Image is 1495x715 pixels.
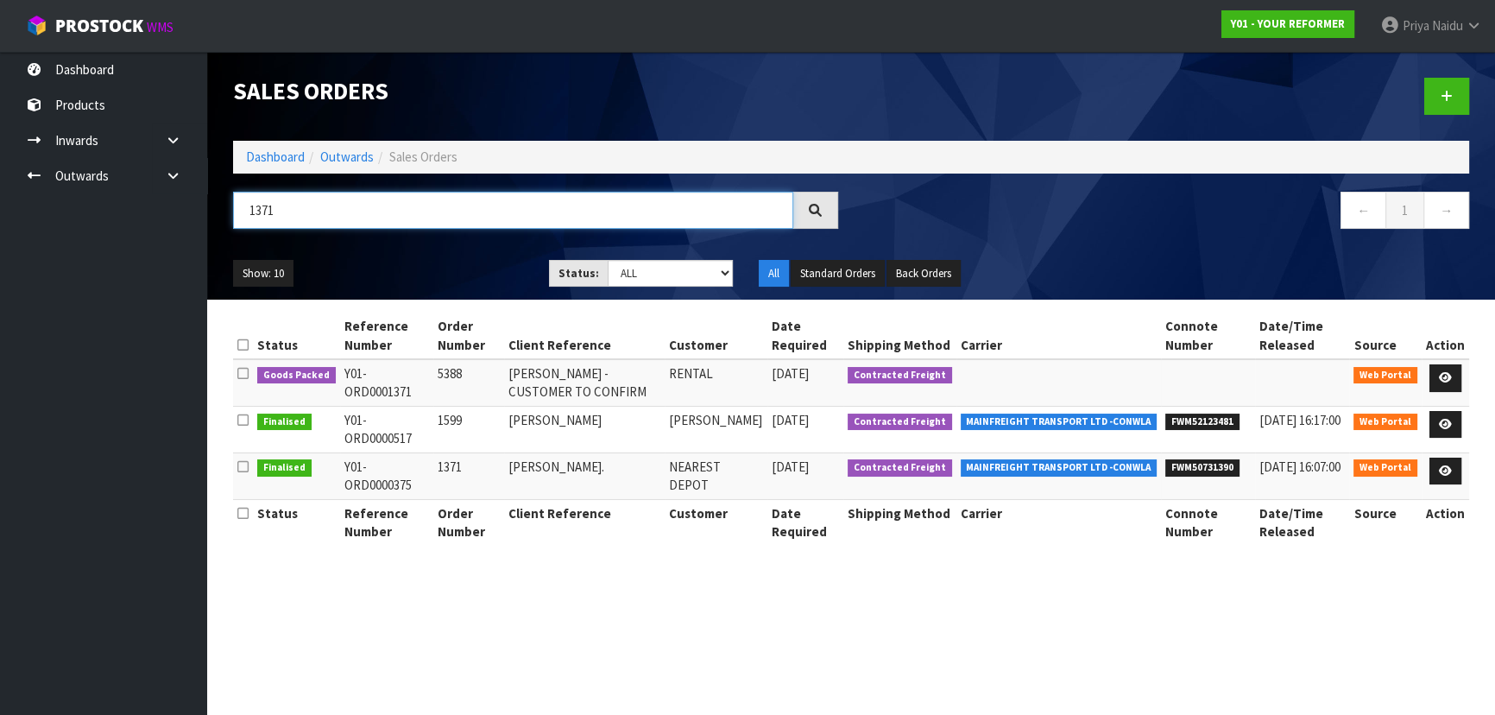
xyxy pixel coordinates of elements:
[665,499,766,545] th: Customer
[504,406,665,452] td: [PERSON_NAME]
[433,359,504,406] td: 5388
[1353,414,1417,431] span: Web Portal
[665,313,766,359] th: Customer
[1161,499,1254,545] th: Connote Number
[956,313,1162,359] th: Carrier
[320,149,374,165] a: Outwards
[1221,10,1354,38] a: Y01 - YOUR REFORMER
[340,313,434,359] th: Reference Number
[253,313,340,359] th: Status
[340,359,434,406] td: Y01-ORD0001371
[1422,313,1469,359] th: Action
[504,452,665,499] td: [PERSON_NAME].
[772,459,809,475] span: [DATE]
[1353,459,1417,477] span: Web Portal
[504,499,665,545] th: Client Reference
[848,459,952,477] span: Contracted Freight
[1349,499,1422,545] th: Source
[1165,459,1240,477] span: FWM50731390
[1385,192,1424,229] a: 1
[1259,412,1340,428] span: [DATE] 16:17:00
[767,499,843,545] th: Date Required
[665,406,766,452] td: [PERSON_NAME]
[1165,414,1240,431] span: FWM52123481
[433,313,504,359] th: Order Number
[233,192,793,229] input: Search sales orders
[433,499,504,545] th: Order Number
[848,367,952,384] span: Contracted Freight
[1255,499,1350,545] th: Date/Time Released
[961,414,1158,431] span: MAINFREIGHT TRANSPORT LTD -CONWLA
[886,260,961,288] button: Back Orders
[665,359,766,406] td: RENTAL
[1403,17,1429,34] span: Priya
[1161,313,1254,359] th: Connote Number
[956,499,1162,545] th: Carrier
[772,365,809,382] span: [DATE]
[665,452,766,499] td: NEAREST DEPOT
[257,459,312,477] span: Finalised
[1423,192,1469,229] a: →
[558,266,599,281] strong: Status:
[233,260,293,288] button: Show: 10
[1349,313,1422,359] th: Source
[253,499,340,545] th: Status
[1231,16,1345,31] strong: Y01 - YOUR REFORMER
[433,406,504,452] td: 1599
[504,313,665,359] th: Client Reference
[791,260,885,288] button: Standard Orders
[147,19,173,35] small: WMS
[759,260,789,288] button: All
[1340,192,1386,229] a: ←
[233,78,838,104] h1: Sales Orders
[1353,367,1417,384] span: Web Portal
[843,313,956,359] th: Shipping Method
[504,359,665,406] td: [PERSON_NAME] - CUSTOMER TO CONFIRM
[257,414,312,431] span: Finalised
[340,499,434,545] th: Reference Number
[961,459,1158,477] span: MAINFREIGHT TRANSPORT LTD -CONWLA
[1422,499,1469,545] th: Action
[864,192,1469,234] nav: Page navigation
[1255,313,1350,359] th: Date/Time Released
[389,149,457,165] span: Sales Orders
[340,406,434,452] td: Y01-ORD0000517
[340,452,434,499] td: Y01-ORD0000375
[767,313,843,359] th: Date Required
[1259,459,1340,475] span: [DATE] 16:07:00
[257,367,336,384] span: Goods Packed
[843,499,956,545] th: Shipping Method
[246,149,305,165] a: Dashboard
[848,414,952,431] span: Contracted Freight
[1432,17,1463,34] span: Naidu
[433,452,504,499] td: 1371
[55,15,143,37] span: ProStock
[26,15,47,36] img: cube-alt.png
[772,412,809,428] span: [DATE]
